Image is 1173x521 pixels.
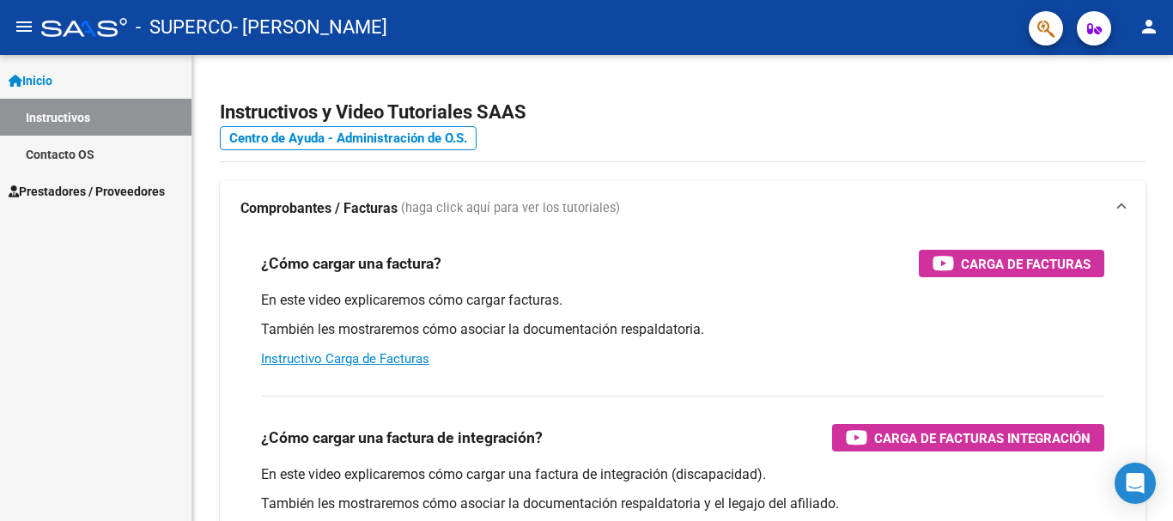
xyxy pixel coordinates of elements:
span: Carga de Facturas Integración [874,427,1091,449]
h3: ¿Cómo cargar una factura? [261,251,441,276]
mat-expansion-panel-header: Comprobantes / Facturas (haga click aquí para ver los tutoriales) [220,181,1146,236]
strong: Comprobantes / Facturas [240,199,398,218]
span: Prestadores / Proveedores [9,182,165,201]
span: Inicio [9,71,52,90]
span: (haga click aquí para ver los tutoriales) [401,199,620,218]
a: Instructivo Carga de Facturas [261,351,429,367]
mat-icon: menu [14,16,34,37]
button: Carga de Facturas Integración [832,424,1104,451]
p: También les mostraremos cómo asociar la documentación respaldatoria. [261,320,1104,339]
button: Carga de Facturas [919,250,1104,277]
p: También les mostraremos cómo asociar la documentación respaldatoria y el legajo del afiliado. [261,494,1104,513]
a: Centro de Ayuda - Administración de O.S. [220,126,477,150]
p: En este video explicaremos cómo cargar una factura de integración (discapacidad). [261,465,1104,484]
h3: ¿Cómo cargar una factura de integración? [261,426,543,450]
div: Open Intercom Messenger [1115,463,1156,504]
h2: Instructivos y Video Tutoriales SAAS [220,96,1146,129]
span: Carga de Facturas [961,253,1091,275]
span: - SUPERCO [136,9,233,46]
mat-icon: person [1139,16,1159,37]
p: En este video explicaremos cómo cargar facturas. [261,291,1104,310]
span: - [PERSON_NAME] [233,9,387,46]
